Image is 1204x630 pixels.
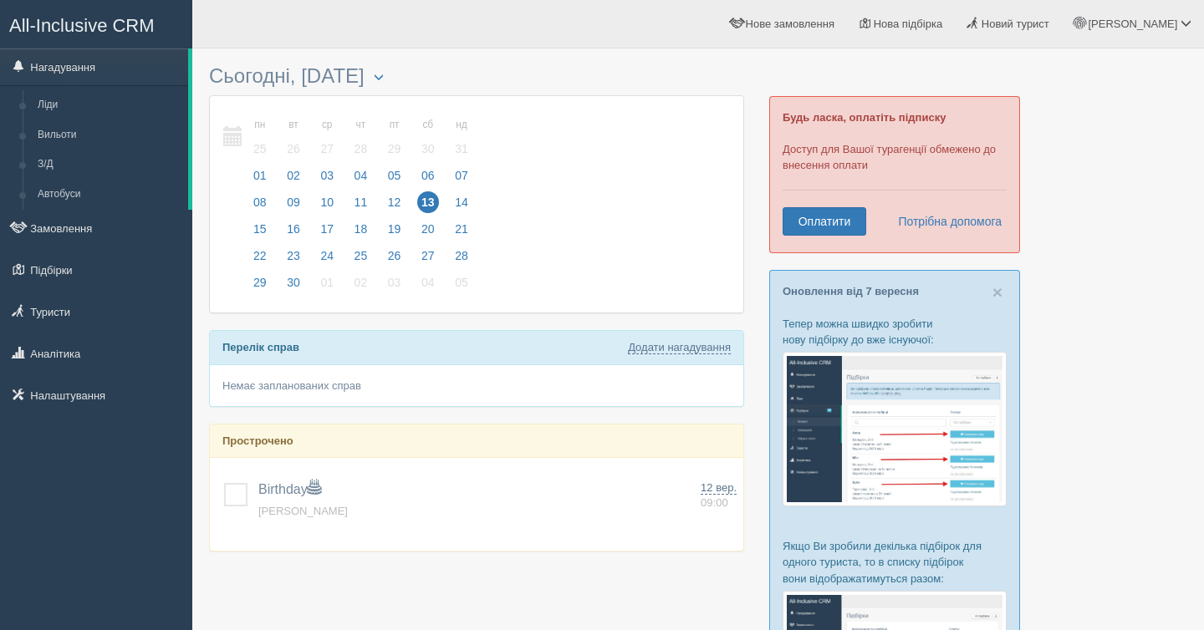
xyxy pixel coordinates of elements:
span: [PERSON_NAME] [1088,18,1177,30]
span: 28 [350,138,372,160]
a: Оплатити [783,207,866,236]
a: Ліди [30,90,188,120]
a: 03 [311,166,343,193]
a: 05 [379,166,411,193]
span: 12 [384,191,406,213]
span: All-Inclusive CRM [9,15,155,36]
a: 06 [412,166,444,193]
p: Тепер можна швидко зробити нову підбірку до вже існуючої: [783,316,1007,348]
a: сб 30 [412,109,444,166]
a: Birthday [258,482,321,496]
span: 07 [451,165,472,186]
a: Оновлення від 7 вересня [783,285,919,297]
span: 26 [384,245,406,267]
span: 09:00 [701,496,728,509]
a: 17 [311,220,343,246]
a: нд 31 [446,109,473,166]
span: 27 [316,138,338,160]
a: 29 [244,273,276,300]
span: Нове замовлення [746,18,834,30]
span: 03 [384,272,406,293]
span: 03 [316,165,338,186]
a: 04 [345,166,377,193]
a: Вильоти [30,120,188,150]
span: 22 [249,245,271,267]
span: 06 [417,165,439,186]
span: 28 [451,245,472,267]
a: 03 [379,273,411,300]
a: 24 [311,246,343,273]
a: 20 [412,220,444,246]
span: 02 [283,165,304,186]
div: Доступ для Вашої турагенції обмежено до внесення оплати [769,96,1020,253]
a: 21 [446,220,473,246]
a: чт 28 [345,109,377,166]
a: пн 25 [244,109,276,166]
span: 16 [283,218,304,240]
span: 25 [350,245,372,267]
span: 21 [451,218,472,240]
a: 10 [311,193,343,220]
a: 23 [278,246,309,273]
a: Автобуси [30,180,188,210]
a: 08 [244,193,276,220]
small: нд [451,118,472,132]
span: 11 [350,191,372,213]
a: 19 [379,220,411,246]
span: 12 вер. [701,481,737,495]
a: 26 [379,246,411,273]
small: сб [417,118,439,132]
small: пн [249,118,271,132]
a: 04 [412,273,444,300]
span: 18 [350,218,372,240]
a: [PERSON_NAME] [258,505,348,517]
small: ср [316,118,338,132]
a: 07 [446,166,473,193]
a: З/Д [30,150,188,180]
a: 02 [345,273,377,300]
a: 27 [412,246,444,273]
span: Нова підбірка [874,18,943,30]
a: 18 [345,220,377,246]
a: 22 [244,246,276,273]
b: Будь ласка, оплатіть підписку [783,111,946,124]
span: 02 [350,272,372,293]
a: ср 27 [311,109,343,166]
a: 28 [446,246,473,273]
a: 30 [278,273,309,300]
span: 30 [417,138,439,160]
span: 29 [249,272,271,293]
p: Якщо Ви зробили декілька підбірок для одного туриста, то в списку підбірок вони відображатимуться... [783,538,1007,586]
a: 11 [345,193,377,220]
span: 13 [417,191,439,213]
span: 09 [283,191,304,213]
a: 16 [278,220,309,246]
small: вт [283,118,304,132]
span: 05 [451,272,472,293]
span: 08 [249,191,271,213]
a: 25 [345,246,377,273]
a: Додати нагадування [628,341,731,354]
a: пт 29 [379,109,411,166]
span: 17 [316,218,338,240]
a: вт 26 [278,109,309,166]
span: Новий турист [982,18,1049,30]
span: 24 [316,245,338,267]
a: 05 [446,273,473,300]
span: 04 [417,272,439,293]
a: 02 [278,166,309,193]
span: 27 [417,245,439,267]
a: 12 [379,193,411,220]
button: Close [992,283,1002,301]
b: Перелік справ [222,341,299,353]
span: 05 [384,165,406,186]
a: All-Inclusive CRM [1,1,191,47]
span: 01 [316,272,338,293]
span: 15 [249,218,271,240]
a: 15 [244,220,276,246]
span: 29 [384,138,406,160]
div: Немає запланованих справ [210,365,743,406]
span: 26 [283,138,304,160]
span: 25 [249,138,271,160]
